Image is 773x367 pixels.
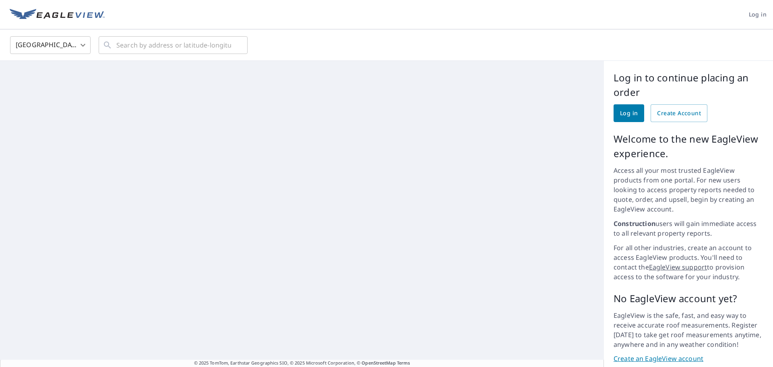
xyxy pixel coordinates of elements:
p: EagleView is the safe, fast, and easy way to receive accurate roof measurements. Register [DATE] ... [614,311,763,349]
a: Create Account [651,104,707,122]
span: Create Account [657,108,701,118]
p: Access all your most trusted EagleView products from one portal. For new users looking to access ... [614,166,763,214]
div: [GEOGRAPHIC_DATA] [10,34,91,56]
a: OpenStreetMap [362,360,395,366]
a: Log in [614,104,644,122]
span: Log in [620,108,638,118]
input: Search by address or latitude-longitude [116,34,231,56]
a: Create an EagleView account [614,354,763,363]
span: © 2025 TomTom, Earthstar Geographics SIO, © 2025 Microsoft Corporation, © [194,360,410,367]
p: users will gain immediate access to all relevant property reports. [614,219,763,238]
p: Log in to continue placing an order [614,70,763,100]
a: Terms [397,360,410,366]
img: EV Logo [10,9,105,21]
p: For all other industries, create an account to access EagleView products. You'll need to contact ... [614,243,763,282]
span: Log in [749,10,767,20]
p: Welcome to the new EagleView experience. [614,132,763,161]
a: EagleView support [649,263,707,272]
strong: Construction [614,219,655,228]
p: No EagleView account yet? [614,291,763,306]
